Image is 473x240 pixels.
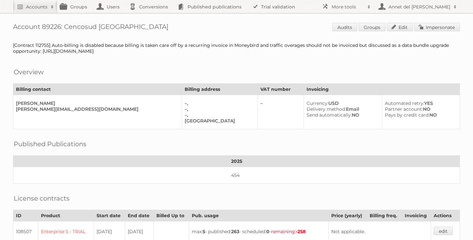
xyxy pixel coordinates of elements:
div: [GEOGRAPHIC_DATA] [185,118,252,124]
th: Start date [94,210,125,221]
strong: 5 [203,229,205,234]
h2: Accounts [26,4,47,10]
div: USD [307,100,377,106]
td: 454 [13,167,460,184]
th: 2025 [13,156,460,167]
div: –, [185,112,252,118]
td: – [257,95,304,129]
h2: More tools [332,4,364,10]
a: edit [434,227,453,235]
th: Price (yearly) [329,210,367,221]
h2: License contracts [14,193,70,203]
span: Send automatically: [307,112,352,118]
strong: 0 [266,229,269,234]
th: Billed Up to [154,210,189,221]
div: [PERSON_NAME][EMAIL_ADDRESS][DOMAIN_NAME] [16,106,177,112]
span: Currency: [307,100,328,106]
span: Partner account: [385,106,423,112]
th: ID [13,210,38,221]
h2: Annet del [PERSON_NAME] [387,4,450,10]
span: Automated retry: [385,100,424,106]
a: Groups [359,23,386,31]
th: VAT number [257,84,304,95]
div: –, [185,106,252,112]
div: [Contract 112755] Auto-billing is disabled because billing is taken care off by a recurring invoi... [13,42,460,54]
th: Billing contact [13,84,182,95]
span: Delivery method: [307,106,346,112]
h2: Published Publications [14,139,86,149]
strong: 263 [231,229,239,234]
div: [PERSON_NAME] [16,100,177,106]
a: Audits [332,23,357,31]
div: NO [385,106,454,112]
th: Invoicing [304,84,460,95]
th: Product [38,210,94,221]
div: Email [307,106,377,112]
th: End date [125,210,154,221]
h2: Overview [14,67,44,77]
th: Invoicing [402,210,431,221]
th: Pub. usage [189,210,328,221]
div: –, [185,100,252,106]
span: Pays by credit card: [385,112,429,118]
a: Impersonate [414,23,460,31]
th: Billing freq. [367,210,402,221]
span: remaining: [271,229,306,234]
strong: -258 [296,229,306,234]
div: YES [385,100,454,106]
th: Billing address [182,84,257,95]
h1: Account 89226: Cencosud [GEOGRAPHIC_DATA] [13,23,460,33]
div: NO [385,112,454,118]
a: Edit [387,23,413,31]
div: NO [307,112,377,118]
th: Actions [431,210,460,221]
